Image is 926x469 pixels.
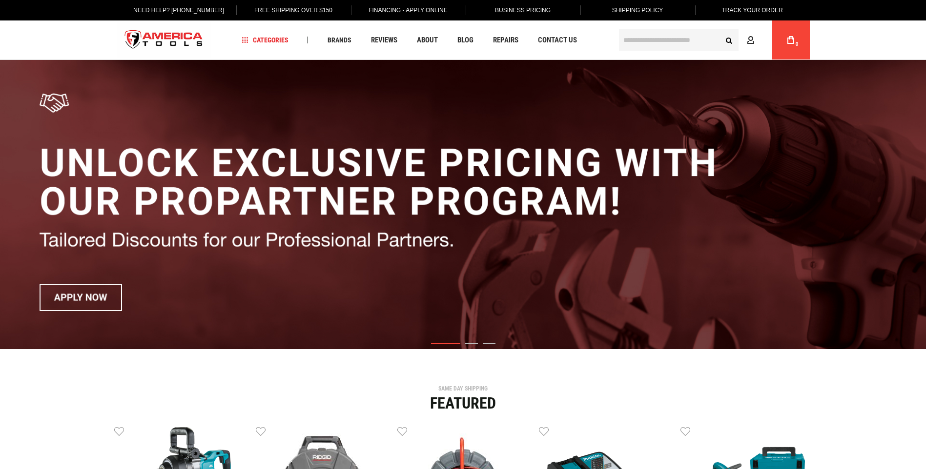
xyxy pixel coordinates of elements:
[323,34,356,47] a: Brands
[237,34,293,47] a: Categories
[117,22,211,59] a: store logo
[367,34,402,47] a: Reviews
[457,37,473,44] span: Blog
[114,395,812,411] div: Featured
[782,20,800,59] a: 0
[720,31,739,49] button: Search
[371,37,397,44] span: Reviews
[242,37,288,43] span: Categories
[328,37,351,43] span: Brands
[489,34,523,47] a: Repairs
[453,34,478,47] a: Blog
[796,41,799,47] span: 0
[417,37,438,44] span: About
[114,386,812,391] div: SAME DAY SHIPPING
[412,34,442,47] a: About
[612,7,663,14] span: Shipping Policy
[534,34,581,47] a: Contact Us
[538,37,577,44] span: Contact Us
[493,37,518,44] span: Repairs
[117,22,211,59] img: America Tools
